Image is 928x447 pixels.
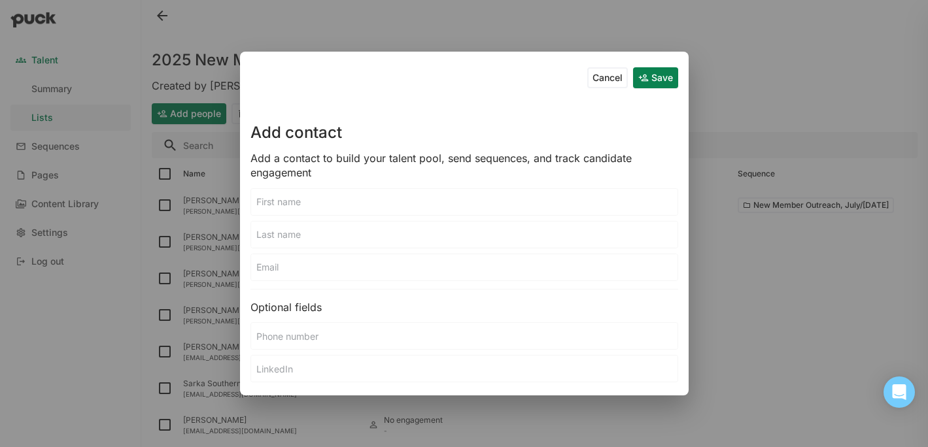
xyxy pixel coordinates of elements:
[250,300,678,314] div: Optional fields
[633,67,678,88] button: Save
[250,151,678,180] div: Add a contact to build your talent pool, send sequences, and track candidate engagement
[251,254,678,280] input: Email
[884,376,915,408] div: Open Intercom Messenger
[251,189,678,215] input: First name
[250,125,342,141] h1: Add contact
[251,356,678,382] input: LinkedIn
[251,323,678,349] input: Phone number
[251,222,678,248] input: Last name
[587,67,628,88] button: Cancel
